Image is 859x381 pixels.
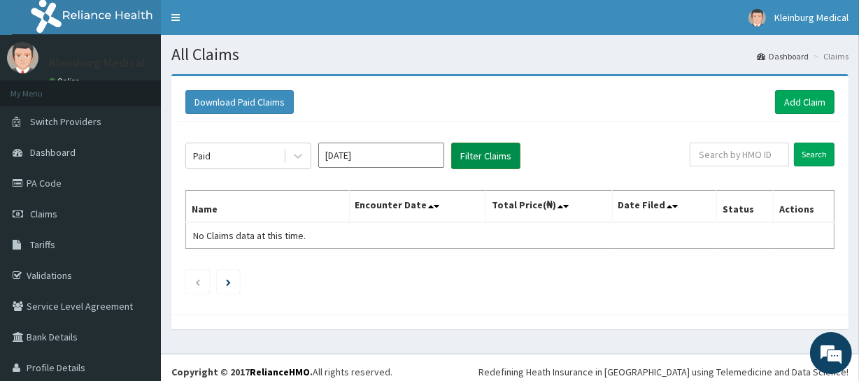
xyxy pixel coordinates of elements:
[451,143,520,169] button: Filter Claims
[193,149,211,163] div: Paid
[30,146,76,159] span: Dashboard
[318,143,444,168] input: Select Month and Year
[186,191,350,223] th: Name
[7,42,38,73] img: User Image
[775,90,835,114] a: Add Claim
[349,191,485,223] th: Encounter Date
[478,365,849,379] div: Redefining Heath Insurance in [GEOGRAPHIC_DATA] using Telemedicine and Data Science!
[748,9,766,27] img: User Image
[485,191,612,223] th: Total Price(₦)
[757,50,809,62] a: Dashboard
[171,366,313,378] strong: Copyright © 2017 .
[226,275,231,288] a: Next page
[690,143,789,166] input: Search by HMO ID
[810,50,849,62] li: Claims
[194,275,201,288] a: Previous page
[185,90,294,114] button: Download Paid Claims
[49,76,83,86] a: Online
[774,11,849,24] span: Kleinburg Medical
[250,366,310,378] a: RelianceHMO
[171,45,849,64] h1: All Claims
[30,208,57,220] span: Claims
[193,229,306,242] span: No Claims data at this time.
[717,191,774,223] th: Status
[30,115,101,128] span: Switch Providers
[49,57,145,69] p: Kleinburg Medical
[30,238,55,251] span: Tariffs
[612,191,717,223] th: Date Filed
[794,143,835,166] input: Search
[773,191,834,223] th: Actions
